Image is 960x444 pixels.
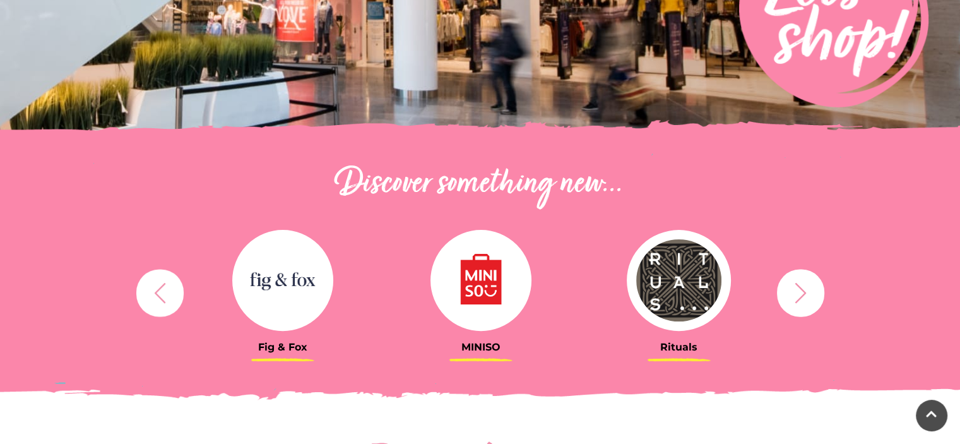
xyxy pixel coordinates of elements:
[193,230,372,353] a: Fig & Fox
[590,341,769,353] h3: Rituals
[391,341,571,353] h3: MINISO
[193,341,372,353] h3: Fig & Fox
[590,230,769,353] a: Rituals
[130,164,831,205] h2: Discover something new...
[391,230,571,353] a: MINISO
